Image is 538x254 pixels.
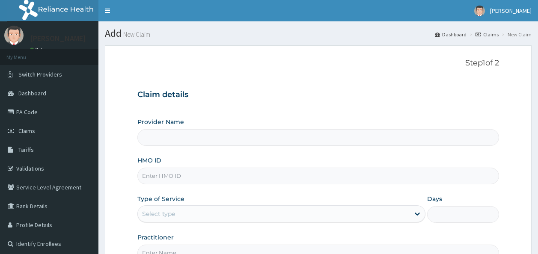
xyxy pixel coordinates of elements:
[427,195,442,203] label: Days
[30,47,51,53] a: Online
[476,31,499,38] a: Claims
[435,31,467,38] a: Dashboard
[105,28,532,39] h1: Add
[18,71,62,78] span: Switch Providers
[18,127,35,135] span: Claims
[490,7,532,15] span: [PERSON_NAME]
[474,6,485,16] img: User Image
[30,35,86,42] p: [PERSON_NAME]
[137,195,184,203] label: Type of Service
[137,168,499,184] input: Enter HMO ID
[137,156,161,165] label: HMO ID
[4,26,24,45] img: User Image
[122,31,150,38] small: New Claim
[137,90,499,100] h3: Claim details
[137,118,184,126] label: Provider Name
[137,233,174,242] label: Practitioner
[142,210,175,218] div: Select type
[18,146,34,154] span: Tariffs
[499,31,532,38] li: New Claim
[137,59,499,68] p: Step 1 of 2
[18,89,46,97] span: Dashboard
